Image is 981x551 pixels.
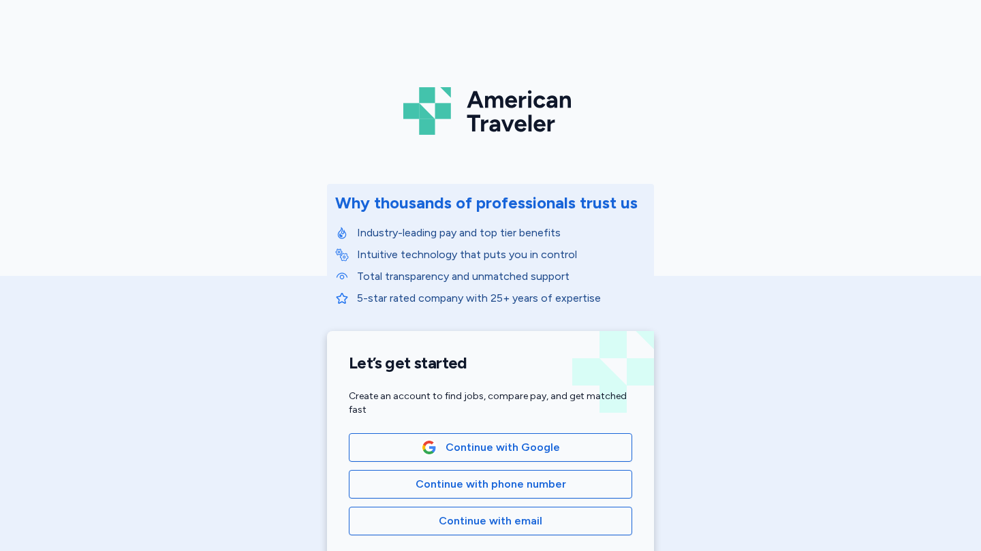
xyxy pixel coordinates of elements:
span: Continue with Google [446,439,560,456]
p: Intuitive technology that puts you in control [357,247,646,263]
button: Continue with phone number [349,470,632,499]
p: Industry-leading pay and top tier benefits [357,225,646,241]
h1: Let’s get started [349,353,632,373]
div: Create an account to find jobs, compare pay, and get matched fast [349,390,632,417]
img: Google Logo [422,440,437,455]
div: Why thousands of professionals trust us [335,192,638,214]
button: Google LogoContinue with Google [349,433,632,462]
p: Total transparency and unmatched support [357,268,646,285]
span: Continue with phone number [416,476,566,492]
span: Continue with email [439,513,542,529]
button: Continue with email [349,507,632,535]
img: Logo [403,82,578,140]
p: 5-star rated company with 25+ years of expertise [357,290,646,306]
